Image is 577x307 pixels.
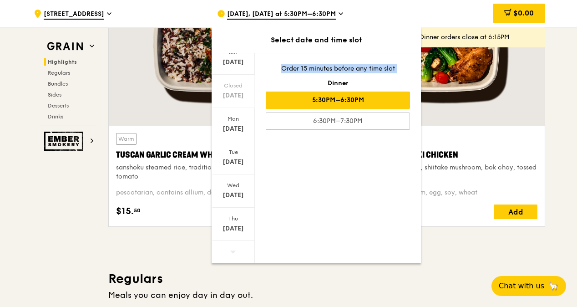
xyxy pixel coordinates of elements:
[213,191,253,200] div: [DATE]
[213,82,253,89] div: Closed
[116,133,137,145] div: Warm
[494,205,537,219] div: Add
[212,35,421,46] div: Select date and time slot
[420,33,538,42] div: Dinner orders close at 6:15PM
[213,148,253,156] div: Tue
[108,271,545,287] h3: Regulars
[213,91,253,100] div: [DATE]
[48,70,70,76] span: Regulars
[44,38,86,55] img: Grain web logo
[44,10,104,20] span: [STREET_ADDRESS]
[116,205,134,218] span: $15.
[48,81,68,87] span: Bundles
[134,207,141,214] span: 50
[266,64,410,73] div: Order 15 minutes before any time slot
[48,59,77,65] span: Highlights
[548,281,559,292] span: 🦙
[266,92,410,109] div: 5:30PM–6:30PM
[116,188,315,197] div: pescatarian, contains allium, dairy, soy
[338,148,537,161] div: Oven‑Roasted Teriyaki Chicken
[213,124,253,133] div: [DATE]
[44,132,86,151] img: Ember Smokery web logo
[48,113,63,120] span: Drinks
[491,276,566,296] button: Chat with us🦙
[266,113,410,130] div: 6:30PM–7:30PM
[108,289,545,302] div: Meals you can enjoy day in day out.
[513,9,534,17] span: $0.00
[338,163,537,181] div: house-blend teriyaki sauce, shiitake mushroom, bok choy, tossed signature rice
[213,115,253,123] div: Mon
[227,10,336,20] span: [DATE], [DATE] at 5:30PM–6:30PM
[48,102,69,109] span: Desserts
[266,79,410,88] div: Dinner
[116,148,315,161] div: Tuscan Garlic Cream White Fish
[116,163,315,181] div: sanshoku steamed rice, traditional garlic cream sauce, sundried tomato
[213,58,253,67] div: [DATE]
[213,182,253,189] div: Wed
[213,224,253,233] div: [DATE]
[213,215,253,222] div: Thu
[48,92,61,98] span: Sides
[499,281,544,292] span: Chat with us
[338,188,537,197] div: high protein, contains allium, egg, soy, wheat
[213,158,253,167] div: [DATE]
